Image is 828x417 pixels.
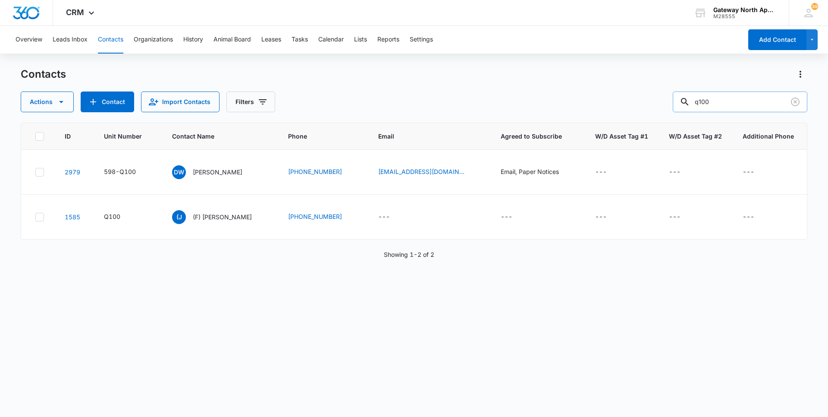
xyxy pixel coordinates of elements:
span: Additional Phone [743,132,794,141]
span: CRM [66,8,84,17]
p: [PERSON_NAME] [193,167,242,177]
div: --- [501,212,512,222]
div: --- [669,212,681,222]
div: --- [378,212,390,222]
button: Leases [261,26,281,54]
div: W/D Asset Tag #2 - - Select to Edit Field [669,167,696,177]
a: Navigate to contact details page for Daniel Wilson [65,168,80,176]
button: Reports [377,26,399,54]
button: Settings [410,26,433,54]
div: Phone - (720) 425-6262 - Select to Edit Field [288,167,358,177]
button: Actions [793,67,807,81]
button: Overview [16,26,42,54]
div: 598-Q100 [104,167,136,176]
div: --- [669,167,681,177]
div: Additional Phone - - Select to Edit Field [743,212,770,222]
a: [PHONE_NUMBER] [288,167,342,176]
button: History [183,26,203,54]
span: Email [378,132,467,141]
button: Clear [788,95,802,109]
span: W/D Asset Tag #2 [669,132,722,141]
div: notifications count [811,3,818,10]
button: Contacts [98,26,123,54]
span: (J [172,210,186,224]
div: --- [743,167,754,177]
button: Organizations [134,26,173,54]
div: Additional Phone - - Select to Edit Field [743,167,770,177]
button: Filters [226,92,275,112]
span: ID [65,132,71,141]
span: W/D Asset Tag #1 [595,132,648,141]
div: Phone - (970) 310-9825 - Select to Edit Field [288,212,358,222]
div: Unit Number - Q100 - Select to Edit Field [104,212,136,222]
p: Showing 1-2 of 2 [384,250,434,259]
button: Animal Board [213,26,251,54]
button: Add Contact [81,92,134,112]
div: Unit Number - 598-Q100 - Select to Edit Field [104,167,151,177]
div: --- [595,167,607,177]
button: Actions [21,92,74,112]
button: Tasks [292,26,308,54]
div: Agreed to Subscribe - - Select to Edit Field [501,212,528,222]
div: --- [743,212,754,222]
div: Contact Name - (F) Joseph Largent - Select to Edit Field [172,210,267,224]
input: Search Contacts [673,92,807,112]
div: Email, Paper Notices [501,167,559,176]
div: account id [713,13,776,19]
span: Unit Number [104,132,151,141]
div: Agreed to Subscribe - Email, Paper Notices - Select to Edit Field [501,167,574,177]
span: 39 [811,3,818,10]
button: Add Contact [748,29,806,50]
button: Calendar [318,26,344,54]
button: Leads Inbox [53,26,88,54]
span: Agreed to Subscribe [501,132,574,141]
a: Navigate to contact details page for (F) Joseph Largent [65,213,80,221]
div: Email - - Select to Edit Field [378,212,405,222]
div: W/D Asset Tag #1 - - Select to Edit Field [595,212,622,222]
span: Phone [288,132,345,141]
button: Import Contacts [141,92,220,112]
div: Contact Name - Daniel Wilson - Select to Edit Field [172,165,258,179]
a: [EMAIL_ADDRESS][DOMAIN_NAME] [378,167,464,176]
div: Email - endofthemuffin@hotmail.com - Select to Edit Field [378,167,480,177]
div: account name [713,6,776,13]
span: Contact Name [172,132,255,141]
div: W/D Asset Tag #2 - - Select to Edit Field [669,212,696,222]
div: --- [595,212,607,222]
span: DW [172,165,186,179]
h1: Contacts [21,68,66,81]
div: Q100 [104,212,120,221]
div: W/D Asset Tag #1 - - Select to Edit Field [595,167,622,177]
button: Lists [354,26,367,54]
a: [PHONE_NUMBER] [288,212,342,221]
p: (F) [PERSON_NAME] [193,212,252,221]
